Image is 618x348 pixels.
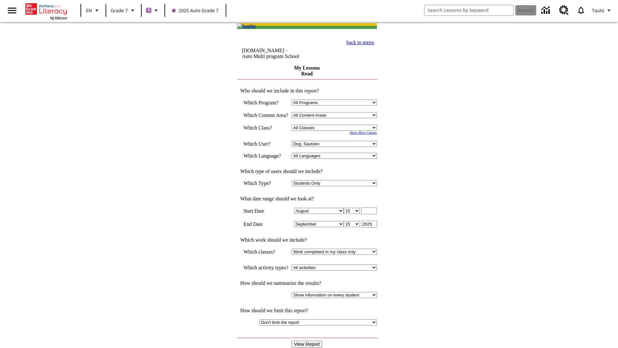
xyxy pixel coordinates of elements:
[237,23,256,29] img: header
[243,249,288,255] td: Which classes?
[3,1,22,20] button: Open side menu
[243,125,288,131] td: Which Class?
[86,7,92,14] span: EN
[237,237,377,243] td: Which work should we include?
[83,5,104,16] button: Language: EN, Select a language
[555,2,573,19] a: Resource Center, Will open in new tab
[237,196,377,202] td: What date range should we look at?
[294,65,320,76] a: My Lessons Read
[243,180,288,186] td: Which Type?
[50,15,67,20] span: NJ Edition
[243,208,288,214] td: Start Date
[237,308,377,314] td: How should we limit this report?
[243,112,288,118] nobr: Which Content Area?
[111,7,128,14] span: Grade 7
[237,88,377,94] td: Who should we include in this report?
[237,280,377,286] td: How should we summarize the results?
[147,6,150,14] span: B
[243,265,288,271] td: Which activity types?
[589,5,615,16] button: Profile/Settings
[350,131,377,134] a: Show More Classes
[243,100,288,106] td: Which Program?
[25,2,67,20] div: Home
[108,5,139,16] button: Grade: Grade 7, Select a grade
[292,341,323,348] input: View Report
[425,5,513,15] input: search field
[243,153,288,159] td: Which Language?
[144,5,163,16] button: Boost Class color is purple. Change class color
[237,169,377,174] td: Which type of users should we include?
[243,141,288,147] td: Which User?
[538,2,555,19] a: Data Center
[242,48,323,59] td: [DOMAIN_NAME] -
[243,221,288,227] td: End Date
[592,7,604,14] span: Tauto
[242,53,299,59] nobr: Auto Multi program School
[172,7,219,14] span: 2025 Auto Grade 7
[573,2,589,19] a: Notifications
[346,40,374,45] a: back to menu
